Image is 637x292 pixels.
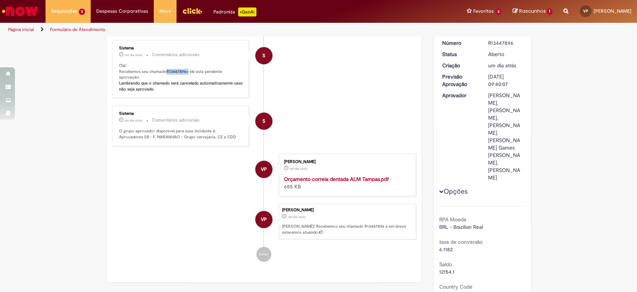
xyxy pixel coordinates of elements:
[96,7,148,15] span: Despesas Corporativas
[488,39,523,47] div: R13447896
[519,7,546,15] span: Rascunhos
[439,261,452,268] b: Saldo
[119,63,243,92] p: Olá! Recebemos seu chamado e ele esta pendente aprovação.
[152,52,200,58] small: Comentários adicionais
[51,7,77,15] span: Requisições
[439,268,455,275] span: 12154.1
[282,208,412,212] div: [PERSON_NAME]
[488,62,523,69] div: 26/08/2025 11:40:07
[439,283,472,290] b: Country Code
[119,80,244,92] b: Lembrando que o chamado será cancelado automaticamente caso não seja aprovado.
[282,224,412,235] p: [PERSON_NAME]! Recebemos seu chamado R13447896 e em breve estaremos atuando.
[112,33,416,270] ul: Histórico de tíquete
[261,210,267,228] span: VP
[262,112,265,130] span: S
[159,7,171,15] span: More
[437,73,483,88] dt: Previsão Aprovação
[488,50,523,58] div: Aberto
[583,9,588,13] span: VP
[262,47,265,65] span: S
[6,23,419,37] ul: Trilhas de página
[290,166,307,171] span: um dia atrás
[288,215,306,219] span: um dia atrás
[112,204,416,240] li: Vitor Henrique Pereira
[284,160,408,164] div: [PERSON_NAME]
[437,62,483,69] dt: Criação
[1,4,39,19] img: ServiceNow
[125,53,143,57] span: um dia atrás
[288,215,306,219] time: 26/08/2025 11:40:07
[8,27,34,33] a: Página inicial
[255,113,272,130] div: System
[261,160,267,178] span: VP
[125,53,143,57] time: 26/08/2025 11:40:19
[495,9,502,15] span: 3
[488,92,523,181] div: [PERSON_NAME], [PERSON_NAME], [PERSON_NAME], [PERSON_NAME] Games [PERSON_NAME], [PERSON_NAME]
[439,224,483,230] span: BRL - Brazilian Real
[152,117,200,123] small: Comentários adicionais
[547,8,552,15] span: 1
[512,8,552,15] a: Rascunhos
[125,118,143,123] time: 26/08/2025 11:40:15
[290,166,307,171] time: 26/08/2025 11:40:04
[488,73,523,88] div: [DATE] 09:40:07
[255,211,272,228] div: Vitor Henrique Pereira
[437,50,483,58] dt: Status
[255,47,272,64] div: System
[439,216,466,223] b: RPA Moeda
[473,7,494,15] span: Favoritos
[439,246,453,253] span: 6.1182
[50,27,105,33] a: Formulário de Atendimento
[488,62,516,69] span: um dia atrás
[437,92,483,99] dt: Aprovador
[119,111,243,116] div: Sistema
[439,239,483,245] b: taxa de conversão
[255,161,272,178] div: Vitor Henrique Pereira
[437,39,483,47] dt: Número
[284,176,389,182] a: Orçamento correia dentada ALM Tampas.pdf
[119,128,243,140] p: O grupo aprovador disponível para esse incidente é: Aprovadores SB - F. MARANHAO - Grupo cervejar...
[182,5,202,16] img: click_logo_yellow_360x200.png
[213,7,256,16] div: Padroniza
[594,8,631,14] span: [PERSON_NAME]
[166,69,186,74] b: R13447896
[488,62,516,69] time: 26/08/2025 11:40:07
[79,9,85,15] span: 3
[238,7,256,16] p: +GenAi
[119,46,243,50] div: Sistema
[284,175,408,190] div: 655 KB
[125,118,143,123] span: um dia atrás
